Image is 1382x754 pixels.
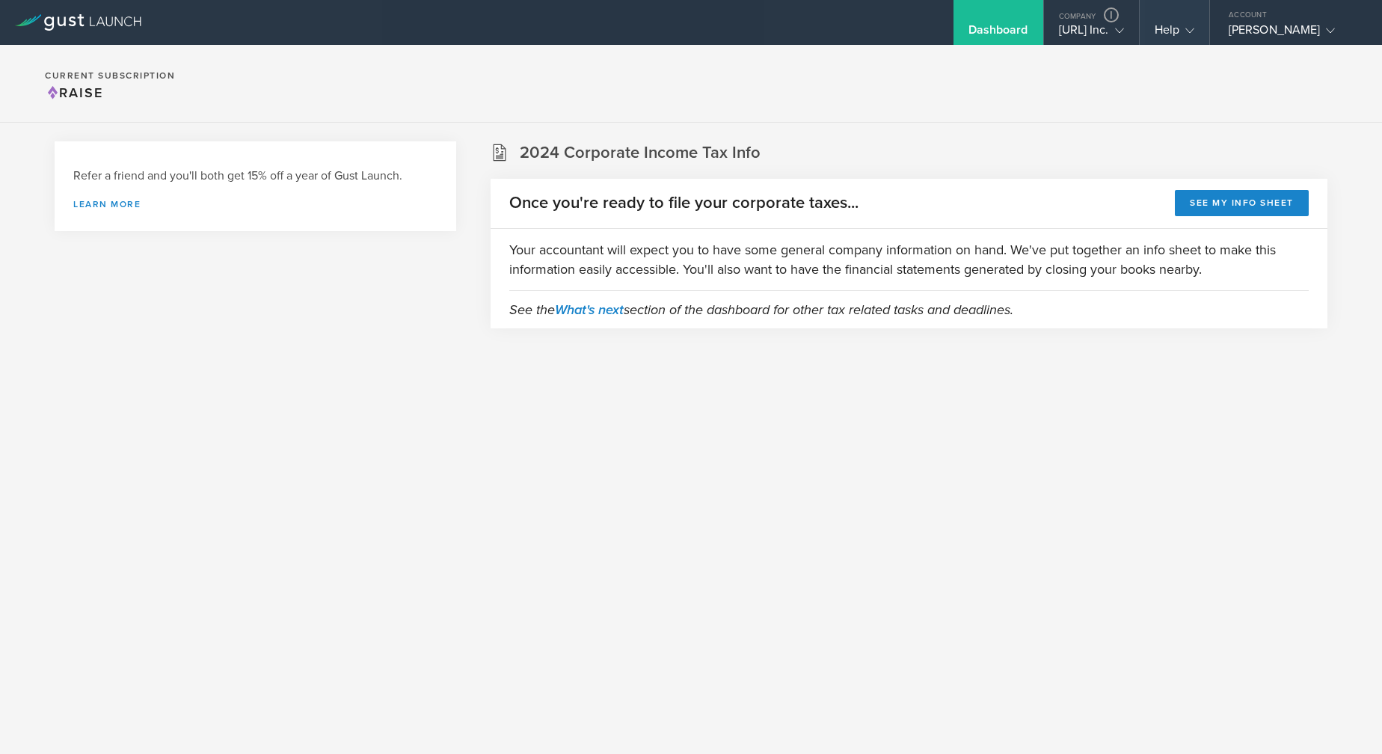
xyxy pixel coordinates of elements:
div: Dashboard [968,22,1028,45]
div: [PERSON_NAME] [1229,22,1356,45]
div: [URL] Inc. [1059,22,1124,45]
iframe: Chat Widget [1307,682,1382,754]
div: Help [1155,22,1194,45]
